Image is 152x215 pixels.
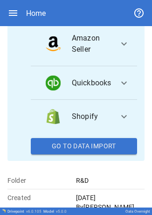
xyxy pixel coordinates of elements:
span: expand_more [118,77,130,89]
span: expand_more [118,111,130,122]
p: Folder [7,176,76,185]
div: Drivepoint [7,209,41,214]
img: data_logo [46,109,61,124]
div: Oats Overnight [125,209,150,214]
button: data_logoQuickbooks [31,66,137,100]
p: R&D [76,176,145,185]
div: Model [43,209,67,214]
span: v 5.0.0 [56,209,67,214]
img: Drivepoint [2,209,6,213]
img: data_logo [46,76,61,90]
button: data_logoAmazon Seller [31,21,137,66]
span: Amazon Seller [72,33,111,55]
button: data_logoShopify [31,100,137,133]
span: expand_more [118,38,130,49]
span: Quickbooks [72,77,111,89]
div: Home [26,9,46,18]
span: v 6.0.105 [26,209,41,214]
p: By [PERSON_NAME] [76,202,145,212]
p: Created [7,193,76,202]
span: Shopify [72,111,111,122]
button: Go To Data Import [31,138,137,155]
img: data_logo [46,36,61,51]
p: [DATE] [76,193,145,202]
